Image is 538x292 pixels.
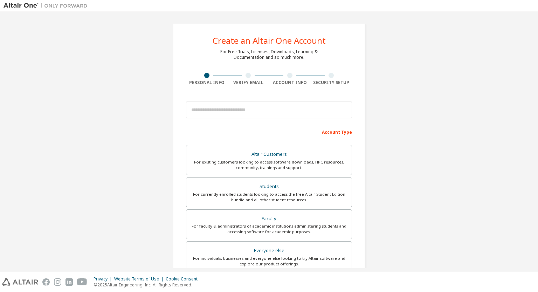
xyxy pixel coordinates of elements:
[94,276,114,282] div: Privacy
[191,223,347,235] div: For faculty & administrators of academic institutions administering students and accessing softwa...
[191,214,347,224] div: Faculty
[191,182,347,192] div: Students
[191,246,347,256] div: Everyone else
[269,80,311,85] div: Account Info
[4,2,91,9] img: Altair One
[77,278,87,286] img: youtube.svg
[191,150,347,159] div: Altair Customers
[186,80,228,85] div: Personal Info
[166,276,202,282] div: Cookie Consent
[2,278,38,286] img: altair_logo.svg
[228,80,269,85] div: Verify Email
[65,278,73,286] img: linkedin.svg
[94,282,202,288] p: © 2025 Altair Engineering, Inc. All Rights Reserved.
[191,192,347,203] div: For currently enrolled students looking to access the free Altair Student Edition bundle and all ...
[191,159,347,171] div: For existing customers looking to access software downloads, HPC resources, community, trainings ...
[54,278,61,286] img: instagram.svg
[311,80,352,85] div: Security Setup
[186,126,352,137] div: Account Type
[114,276,166,282] div: Website Terms of Use
[42,278,50,286] img: facebook.svg
[213,36,326,45] div: Create an Altair One Account
[220,49,318,60] div: For Free Trials, Licenses, Downloads, Learning & Documentation and so much more.
[191,256,347,267] div: For individuals, businesses and everyone else looking to try Altair software and explore our prod...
